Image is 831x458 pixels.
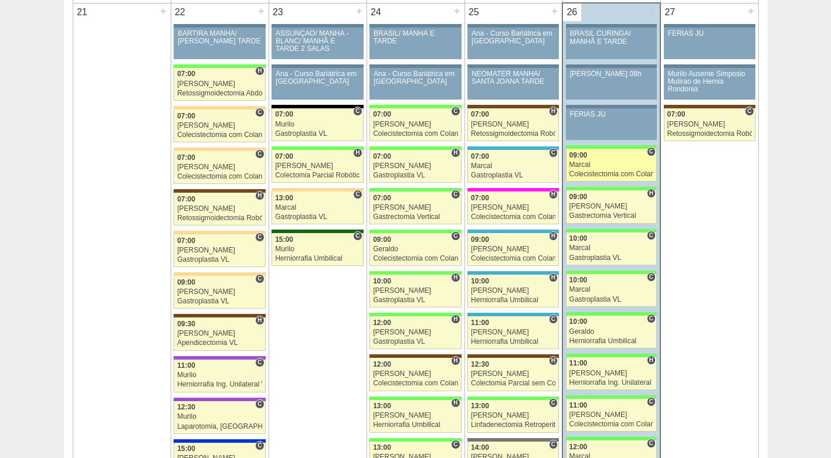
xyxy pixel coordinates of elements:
[174,28,265,59] a: BARTIRA MANHÃ/ [PERSON_NAME] TARDE
[369,233,461,266] a: C 09:00 Geraldo Colecistectomia com Colangiografia VL
[471,255,555,262] div: Colecistectomia com Colangiografia VL
[276,30,359,53] div: ASSUNÇÃO/ MANHÃ -BLANC/ MANHÃ E TARDE 2 SALAS
[471,296,555,304] div: Herniorrafia Umbilical
[177,214,262,222] div: Retossigmoidectomia Robótica
[174,148,265,151] div: Key: Bartira
[373,380,458,387] div: Colecistectomia com Colangiografia VL
[369,108,461,141] a: C 07:00 [PERSON_NAME] Colecistectomia com Colangiografia VL
[667,130,752,138] div: Retossigmoidectomia Robótica
[471,380,555,387] div: Colectomia Parcial sem Colostomia
[177,445,195,453] span: 15:00
[570,111,653,118] div: FERIAS JU
[569,170,654,178] div: Colecistectomia com Colangiografia VL
[467,24,559,28] div: Key: Aviso
[566,229,657,233] div: Key: Brasil
[647,231,656,240] span: Consultório
[177,173,262,180] div: Colecistectomia com Colangiografia VL
[272,192,363,224] a: C 13:00 Marcal Gastroplastia VL
[471,130,555,138] div: Retossigmoidectomia Robótica
[373,296,458,304] div: Gastroplastia VL
[373,443,391,452] span: 13:00
[353,190,362,199] span: Consultório
[275,172,360,179] div: Colectomia Parcial Robótica
[467,313,559,316] div: Key: Neomater
[255,66,264,76] span: Hospital
[549,398,558,408] span: Consultório
[664,105,755,108] div: Key: Santa Joana
[177,330,262,337] div: [PERSON_NAME]
[373,319,391,327] span: 12:00
[467,28,559,59] a: Ana - Curso Bariátrica em [GEOGRAPHIC_DATA]
[667,110,686,118] span: 07:00
[177,112,195,120] span: 07:00
[471,402,489,410] span: 13:00
[158,4,168,19] div: +
[369,438,461,442] div: Key: Brasil
[174,231,265,234] div: Key: Bartira
[174,439,265,443] div: Key: São Luiz - Itaim
[177,70,195,78] span: 07:00
[369,271,461,275] div: Key: Brasil
[569,411,654,419] div: [PERSON_NAME]
[275,194,293,202] span: 13:00
[549,440,558,449] span: Consultório
[467,400,559,433] a: C 13:00 [PERSON_NAME] Linfadenectomia Retroperitoneal
[570,70,653,78] div: [PERSON_NAME] 08h
[647,272,656,282] span: Consultório
[467,233,559,266] a: H 09:00 [PERSON_NAME] Colecistectomia com Colangiografia VL
[272,28,363,59] a: ASSUNÇÃO/ MANHÃ -BLANC/ MANHÃ E TARDE 2 SALAS
[563,4,581,21] div: 26
[174,151,265,184] a: C 07:00 [PERSON_NAME] Colecistectomia com Colangiografia VL
[373,277,391,285] span: 10:00
[664,28,755,59] a: FERIAS JU
[569,276,588,284] span: 10:00
[177,195,195,203] span: 07:00
[275,213,360,221] div: Gastroplastia VL
[471,204,555,211] div: [PERSON_NAME]
[272,108,363,141] a: C 07:00 Murilo Gastroplastia VL
[467,354,559,358] div: Key: Santa Joana
[647,147,656,156] span: Consultório
[369,105,461,108] div: Key: Brasil
[471,194,489,202] span: 07:00
[467,108,559,141] a: H 07:00 [PERSON_NAME] Retossigmoidectomia Robótica
[467,192,559,224] a: H 07:00 [PERSON_NAME] Colecistectomia com Colangiografia VL
[467,64,559,68] div: Key: Aviso
[549,356,558,365] span: Hospital
[177,361,195,370] span: 11:00
[549,273,558,282] span: Hospital
[472,30,555,45] div: Ana - Curso Bariátrica em [GEOGRAPHIC_DATA]
[177,205,262,213] div: [PERSON_NAME]
[566,233,657,265] a: C 10:00 Marcal Gastroplastia VL
[255,316,264,325] span: Hospital
[569,234,588,242] span: 10:00
[465,4,483,21] div: 25
[471,287,555,295] div: [PERSON_NAME]
[373,402,391,410] span: 13:00
[569,244,654,252] div: Marcal
[647,397,656,406] span: Consultório
[471,412,555,419] div: [PERSON_NAME]
[569,317,588,326] span: 10:00
[373,360,391,368] span: 12:00
[471,172,555,179] div: Gastroplastia VL
[177,122,262,129] div: [PERSON_NAME]
[374,70,457,86] div: Ana - Curso Bariátrica em [GEOGRAPHIC_DATA]
[275,130,360,138] div: Gastroplastia VL
[471,338,555,346] div: Herniorrafia Umbilical
[369,64,461,68] div: Key: Aviso
[374,30,457,45] div: BRASIL/ MANHÃ E TARDE
[272,230,363,233] div: Key: Santa Maria
[471,421,555,429] div: Linfadenectomia Retroperitoneal
[451,190,460,199] span: Consultório
[549,148,558,158] span: Consultório
[471,213,555,221] div: Colecistectomia com Colangiografia VL
[177,237,195,245] span: 07:00
[467,358,559,391] a: H 12:30 [PERSON_NAME] Colectomia Parcial sem Colostomia
[471,370,555,378] div: [PERSON_NAME]
[549,315,558,324] span: Consultório
[174,189,265,193] div: Key: Santa Joana
[275,110,293,118] span: 07:00
[569,161,654,169] div: Marcal
[177,278,195,286] span: 09:00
